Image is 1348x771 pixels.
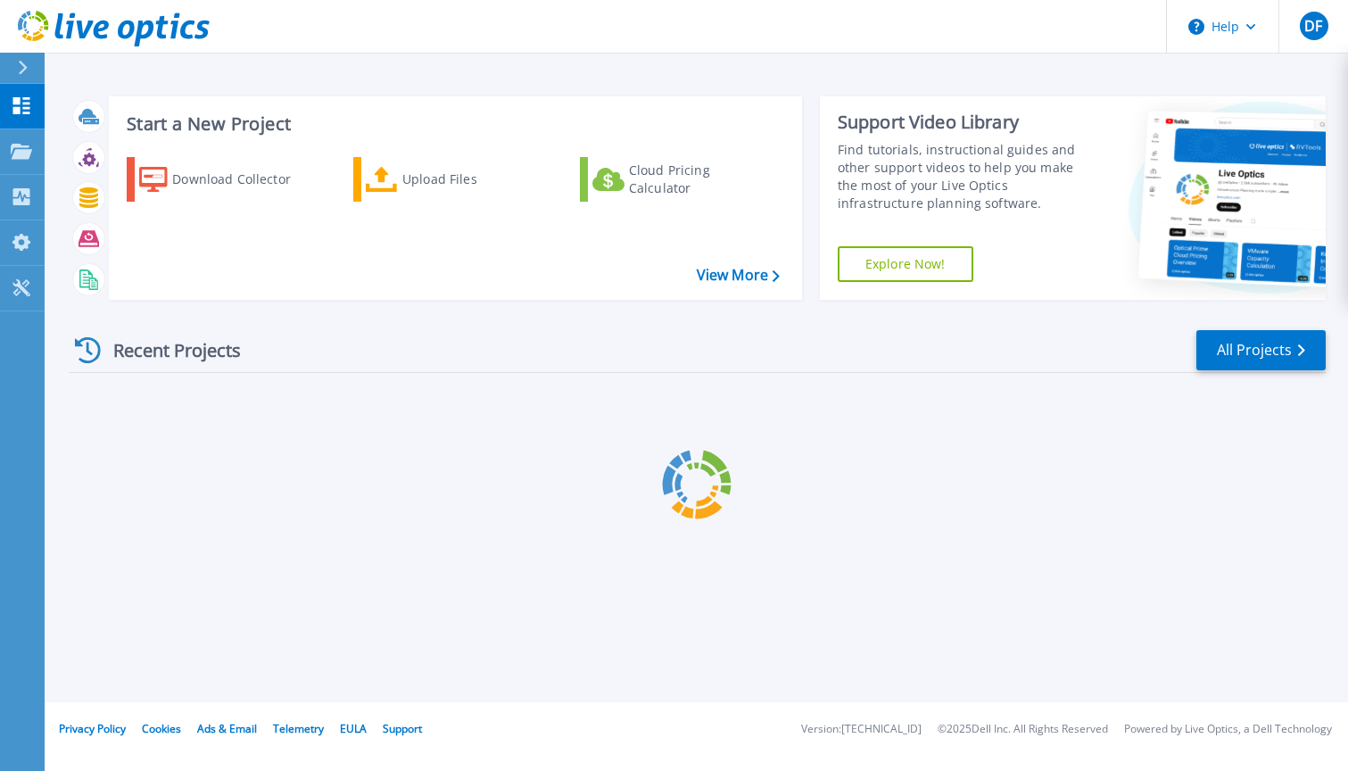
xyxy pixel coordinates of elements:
a: Explore Now! [838,246,973,282]
div: Support Video Library [838,111,1092,134]
a: Support [383,721,422,736]
a: EULA [340,721,367,736]
div: Find tutorials, instructional guides and other support videos to help you make the most of your L... [838,141,1092,212]
div: Recent Projects [69,328,265,372]
a: Cookies [142,721,181,736]
div: Download Collector [172,162,315,197]
a: Ads & Email [197,721,257,736]
li: Version: [TECHNICAL_ID] [801,724,922,735]
a: Telemetry [273,721,324,736]
a: Upload Files [353,157,552,202]
a: All Projects [1196,330,1326,370]
a: Privacy Policy [59,721,126,736]
a: Cloud Pricing Calculator [580,157,779,202]
li: © 2025 Dell Inc. All Rights Reserved [938,724,1108,735]
h3: Start a New Project [127,114,779,134]
a: View More [697,267,780,284]
li: Powered by Live Optics, a Dell Technology [1124,724,1332,735]
div: Cloud Pricing Calculator [629,162,772,197]
a: Download Collector [127,157,326,202]
span: DF [1304,19,1322,33]
div: Upload Files [402,162,545,197]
